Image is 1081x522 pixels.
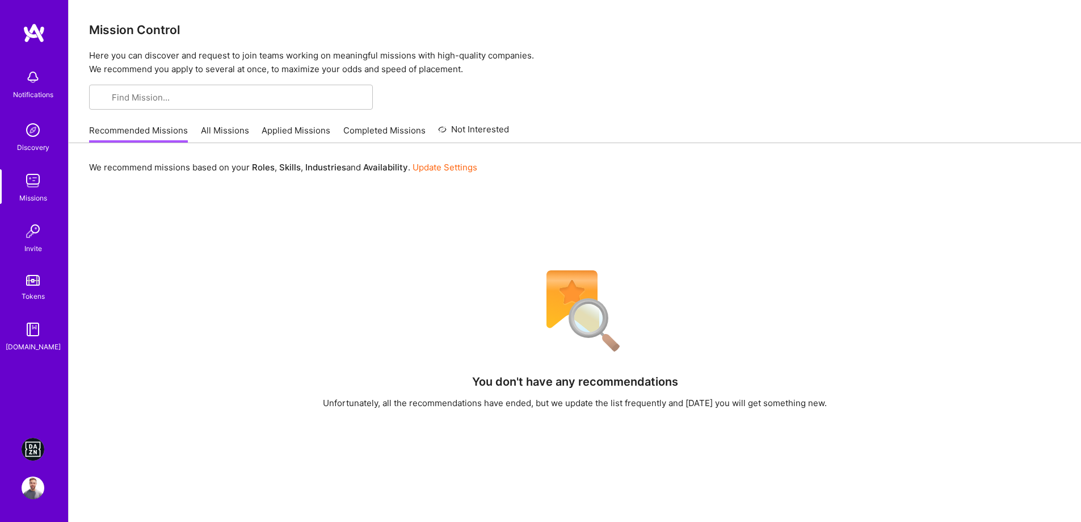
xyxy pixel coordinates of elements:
[22,119,44,141] img: discovery
[305,162,346,173] b: Industries
[363,162,408,173] b: Availability
[89,23,1061,37] h3: Mission Control
[527,263,623,360] img: No Results
[22,169,44,192] img: teamwork
[19,192,47,204] div: Missions
[19,438,47,461] a: DAZN: Event Moderators for Israel Based Team
[22,318,44,341] img: guide book
[201,124,249,143] a: All Missions
[323,397,827,409] div: Unfortunately, all the recommendations have ended, but we update the list frequently and [DATE] y...
[22,66,44,89] img: bell
[24,243,42,254] div: Invite
[19,477,47,499] a: User Avatar
[262,124,330,143] a: Applied Missions
[13,89,53,101] div: Notifications
[413,162,477,173] a: Update Settings
[17,141,49,153] div: Discovery
[23,23,45,43] img: logo
[438,123,509,143] a: Not Interested
[472,375,678,389] h4: You don't have any recommendations
[89,124,188,143] a: Recommended Missions
[89,161,477,173] p: We recommend missions based on your , , and .
[22,290,45,302] div: Tokens
[6,341,61,353] div: [DOMAIN_NAME]
[89,49,1061,76] p: Here you can discover and request to join teams working on meaningful missions with high-quality ...
[22,220,44,243] img: Invite
[26,275,40,286] img: tokens
[98,91,111,104] i: icon SearchGrey
[22,438,44,461] img: DAZN: Event Moderators for Israel Based Team
[343,124,426,143] a: Completed Missions
[252,162,275,173] b: Roles
[22,477,44,499] img: User Avatar
[112,91,364,103] input: Find Mission...
[279,162,301,173] b: Skills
